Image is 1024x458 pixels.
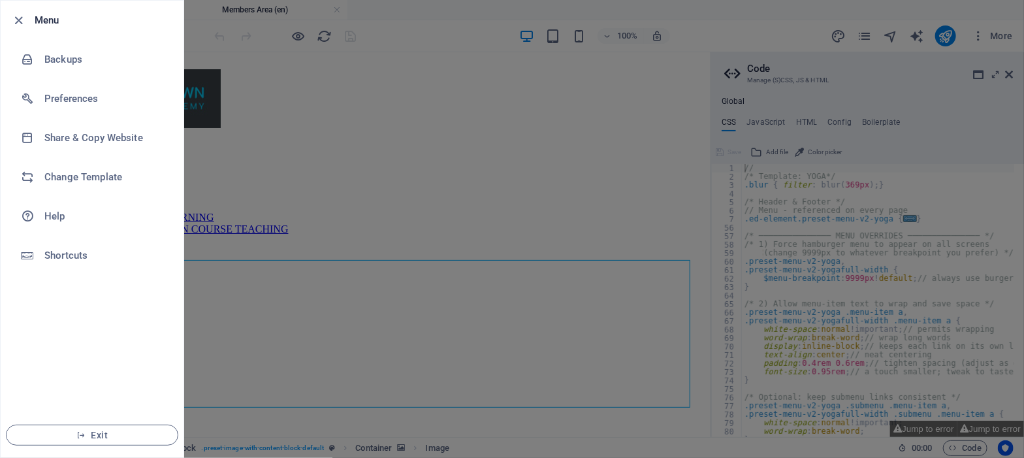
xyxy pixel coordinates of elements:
span: Exit [17,430,167,440]
button: Exit [6,425,178,446]
h6: Menu [35,12,173,28]
h6: Help [44,208,165,224]
a: Skip to main content [5,5,92,16]
a: Help [1,197,184,236]
h6: Backups [44,52,165,67]
h6: Preferences [44,91,165,106]
h6: Change Template [44,169,165,185]
h6: Shortcuts [44,248,165,263]
h6: Share & Copy Website [44,130,165,146]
